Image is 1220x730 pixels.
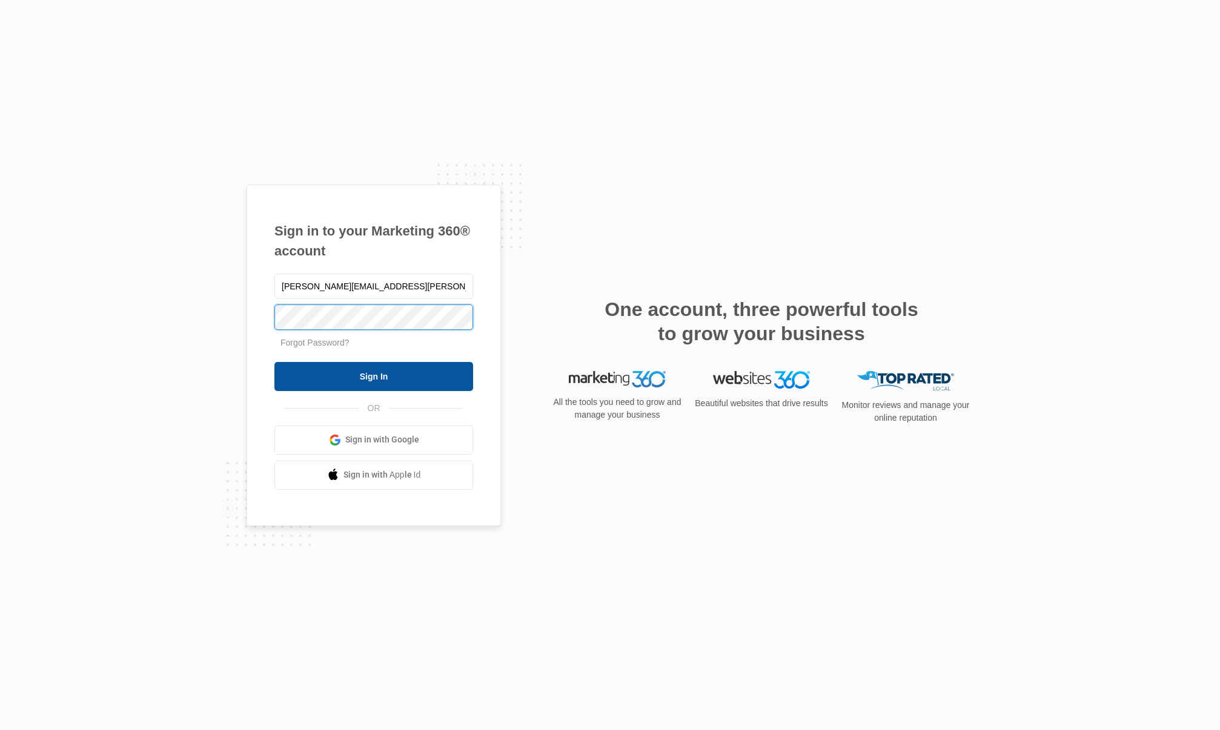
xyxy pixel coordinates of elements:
[359,402,389,415] span: OR
[838,399,973,424] p: Monitor reviews and manage your online reputation
[549,396,685,421] p: All the tools you need to grow and manage your business
[343,469,421,481] span: Sign in with Apple Id
[857,371,954,391] img: Top Rated Local
[280,338,350,347] a: Forgot Password?
[274,274,473,299] input: Email
[713,371,810,389] img: Websites 360
[274,362,473,391] input: Sign In
[345,433,419,446] span: Sign in with Google
[274,461,473,490] a: Sign in with Apple Id
[274,221,473,261] h1: Sign in to your Marketing 360® account
[274,426,473,455] a: Sign in with Google
[569,371,666,388] img: Marketing 360
[694,397,829,410] p: Beautiful websites that drive results
[601,297,922,346] h2: One account, three powerful tools to grow your business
